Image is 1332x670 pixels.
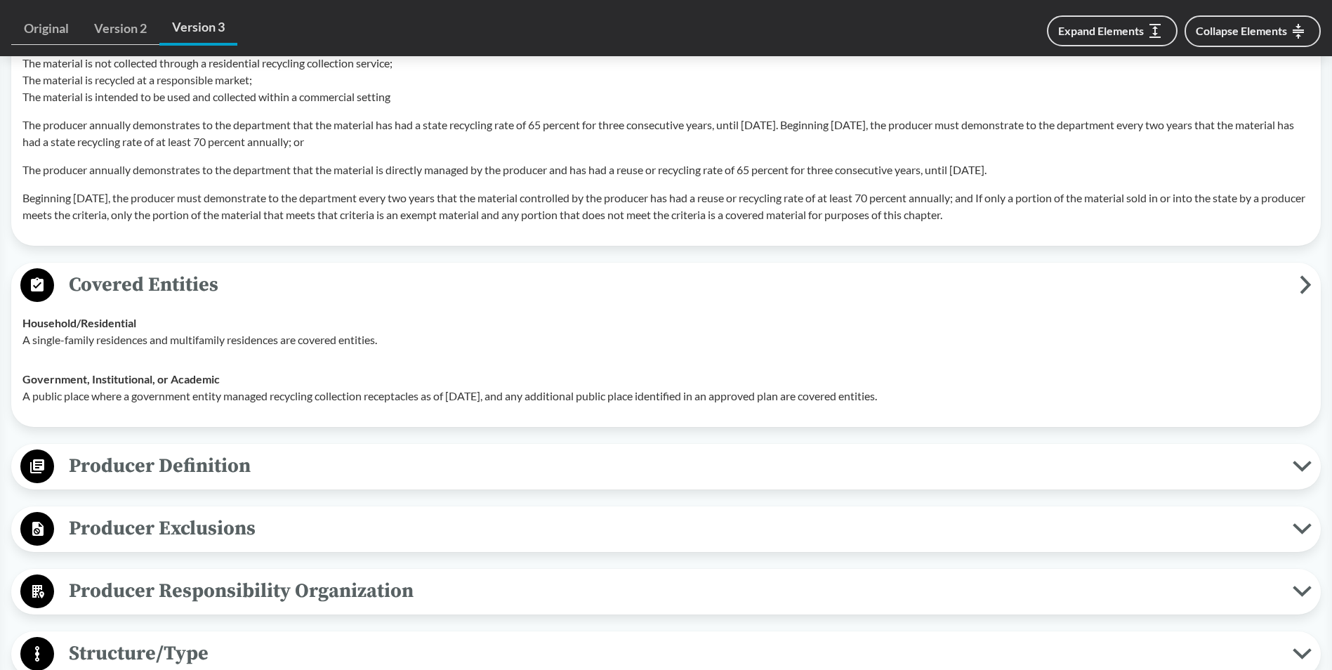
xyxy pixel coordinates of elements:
p: A single-family residences and multifamily residences are covered entities. [22,331,1310,348]
button: Covered Entities [16,268,1316,303]
button: Producer Definition [16,449,1316,485]
span: Producer Definition [54,450,1293,482]
strong: Household/​Residential [22,316,136,329]
p: Covered materials for which the producer demonstrates to the department that the covered material... [22,38,1310,105]
button: Producer Exclusions [16,511,1316,547]
span: Producer Exclusions [54,513,1293,544]
p: The producer annually demonstrates to the department that the material has had a state recycling ... [22,117,1310,150]
button: Producer Responsibility Organization [16,574,1316,610]
strong: Government, Institutional, or Academic [22,372,220,386]
button: Collapse Elements [1185,15,1321,47]
button: Expand Elements [1047,15,1178,46]
p: A public place where a government entity managed recycling collection receptacles as of [DATE], a... [22,388,1310,405]
span: Covered Entities [54,269,1300,301]
p: Beginning [DATE], the producer must demonstrate to the department every two years that the materi... [22,190,1310,223]
a: Version 3 [159,11,237,46]
p: The producer annually demonstrates to the department that the material is directly managed by the... [22,162,1310,178]
a: Version 2 [81,13,159,45]
a: Original [11,13,81,45]
span: Producer Responsibility Organization [54,575,1293,607]
span: Structure/Type [54,638,1293,669]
